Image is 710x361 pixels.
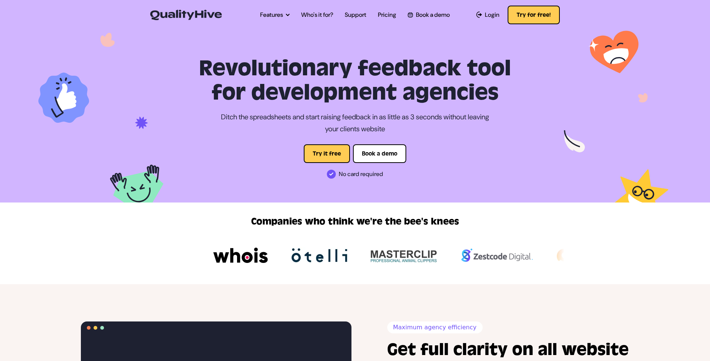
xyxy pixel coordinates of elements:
[150,10,222,20] img: QualityHive - Bug Tracking Tool
[387,321,483,333] p: Maximum agency efficiency
[408,12,413,17] img: Book a QualityHive Demo
[304,144,350,163] button: Try it free
[327,170,336,179] img: No card required
[476,10,500,19] a: Login
[345,10,366,19] a: Support
[485,10,499,19] span: Login
[408,10,449,19] a: Book a demo
[301,10,333,19] a: Who's it for?
[339,168,383,180] span: No card required
[215,111,495,135] p: Ditch the spreadsheets and start raising feedback in as little as 3 seconds without leaving your ...
[251,214,459,229] h2: Companies who think we're the bee's knees
[508,6,560,24] button: Try for free!
[353,144,406,163] button: Book a demo
[188,57,522,105] h1: Revolutionary feedback tool for development agencies
[260,10,290,19] a: Features
[378,10,396,19] a: Pricing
